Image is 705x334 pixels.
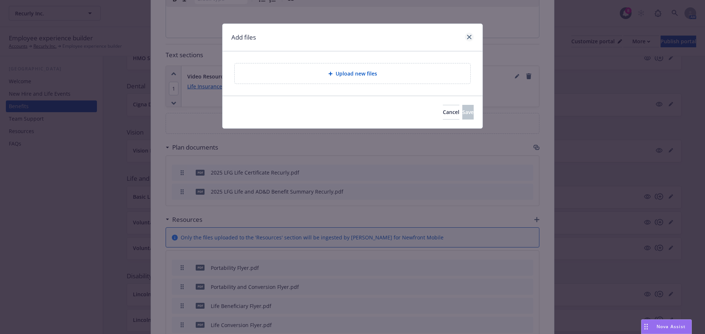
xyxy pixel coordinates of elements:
span: Nova Assist [657,323,686,330]
button: Cancel [443,105,459,120]
div: Drag to move [641,320,651,334]
div: Upload new files [234,63,471,84]
a: close [465,33,474,41]
span: Upload new files [336,70,377,77]
span: Cancel [443,109,459,115]
span: Save [462,109,474,115]
button: Save [462,105,474,120]
h1: Add files [231,33,256,42]
button: Nova Assist [641,319,692,334]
